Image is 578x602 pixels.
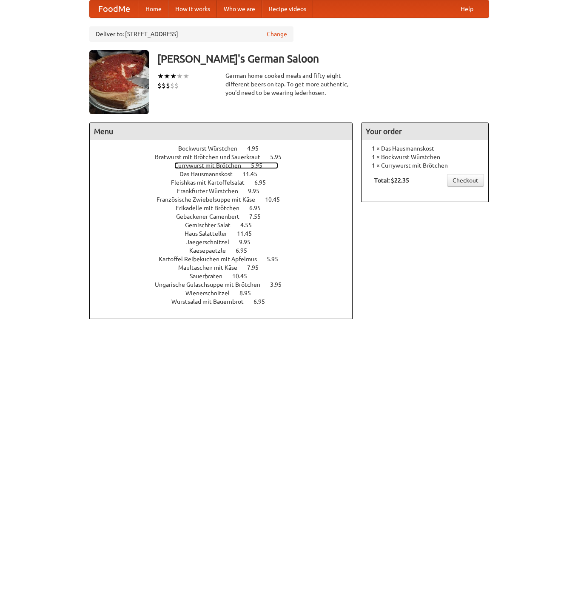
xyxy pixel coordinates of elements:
[185,222,239,228] span: Gemischter Salat
[178,264,274,271] a: Maultaschen mit Käse 7.95
[170,81,174,90] li: $
[185,230,268,237] a: Haus Salatteller 11.45
[190,273,263,280] a: Sauerbraten 10.45
[170,71,177,81] li: ★
[242,171,266,177] span: 11.45
[178,264,246,271] span: Maultaschen mit Käse
[454,0,480,17] a: Help
[90,123,353,140] h4: Menu
[89,50,149,114] img: angular.jpg
[157,81,162,90] li: $
[176,213,276,220] a: Gebackener Camenbert 7.55
[185,230,236,237] span: Haus Salatteller
[139,0,168,17] a: Home
[237,230,260,237] span: 11.45
[249,213,269,220] span: 7.55
[362,123,488,140] h4: Your order
[155,281,269,288] span: Ungarische Gulaschsuppe mit Brötchen
[366,144,484,153] li: 1 × Das Hausmannskost
[159,256,294,262] a: Kartoffel Reibekuchen mit Apfelmus 5.95
[176,213,248,220] span: Gebackener Camenbert
[249,205,269,211] span: 6.95
[217,0,262,17] a: Who we are
[171,298,281,305] a: Wurstsalad mit Bauernbrot 6.95
[262,0,313,17] a: Recipe videos
[247,264,267,271] span: 7.95
[178,145,246,152] span: Bockwurst Würstchen
[168,0,217,17] a: How it works
[157,71,164,81] li: ★
[248,188,268,194] span: 9.95
[90,0,139,17] a: FoodMe
[183,71,189,81] li: ★
[157,50,489,67] h3: [PERSON_NAME]'s German Saloon
[186,239,266,245] a: Jaegerschnitzel 9.95
[166,81,170,90] li: $
[164,71,170,81] li: ★
[177,188,247,194] span: Frankfurter Würstchen
[374,177,409,184] b: Total: $22.35
[239,239,259,245] span: 9.95
[225,71,353,97] div: German home-cooked meals and fifty-eight different beers on tap. To get more authentic, you'd nee...
[185,222,268,228] a: Gemischter Salat 4.55
[366,161,484,170] li: 1 × Currywurst mit Brötchen
[177,188,275,194] a: Frankfurter Würstchen 9.95
[254,179,274,186] span: 6.95
[171,298,252,305] span: Wurstsalad mit Bauernbrot
[265,196,288,203] span: 10.45
[174,162,250,169] span: Currywurst mit Brötchen
[157,196,296,203] a: Französische Zwiebelsuppe mit Käse 10.45
[155,154,297,160] a: Bratwurst mit Brötchen und Sauerkraut 5.95
[178,145,274,152] a: Bockwurst Würstchen 4.95
[171,179,253,186] span: Fleishkas mit Kartoffelsalat
[174,162,278,169] a: Currywurst mit Brötchen 5.95
[177,71,183,81] li: ★
[247,145,267,152] span: 4.95
[174,81,179,90] li: $
[185,290,238,297] span: Wienerschnitzel
[366,153,484,161] li: 1 × Bockwurst Würstchen
[179,171,241,177] span: Das Hausmannskost
[89,26,293,42] div: Deliver to: [STREET_ADDRESS]
[270,281,290,288] span: 3.95
[176,205,276,211] a: Frikadelle mit Brötchen 6.95
[176,205,248,211] span: Frikadelle mit Brötchen
[239,290,259,297] span: 8.95
[251,162,271,169] span: 5.95
[185,290,267,297] a: Wienerschnitzel 8.95
[190,273,231,280] span: Sauerbraten
[155,281,297,288] a: Ungarische Gulaschsuppe mit Brötchen 3.95
[186,239,238,245] span: Jaegerschnitzel
[189,247,234,254] span: Kaesepaetzle
[155,154,269,160] span: Bratwurst mit Brötchen und Sauerkraut
[159,256,265,262] span: Kartoffel Reibekuchen mit Apfelmus
[270,154,290,160] span: 5.95
[232,273,256,280] span: 10.45
[171,179,282,186] a: Fleishkas mit Kartoffelsalat 6.95
[267,30,287,38] a: Change
[189,247,263,254] a: Kaesepaetzle 6.95
[447,174,484,187] a: Checkout
[157,196,264,203] span: Französische Zwiebelsuppe mit Käse
[162,81,166,90] li: $
[267,256,287,262] span: 5.95
[236,247,256,254] span: 6.95
[240,222,260,228] span: 4.55
[179,171,273,177] a: Das Hausmannskost 11.45
[253,298,273,305] span: 6.95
